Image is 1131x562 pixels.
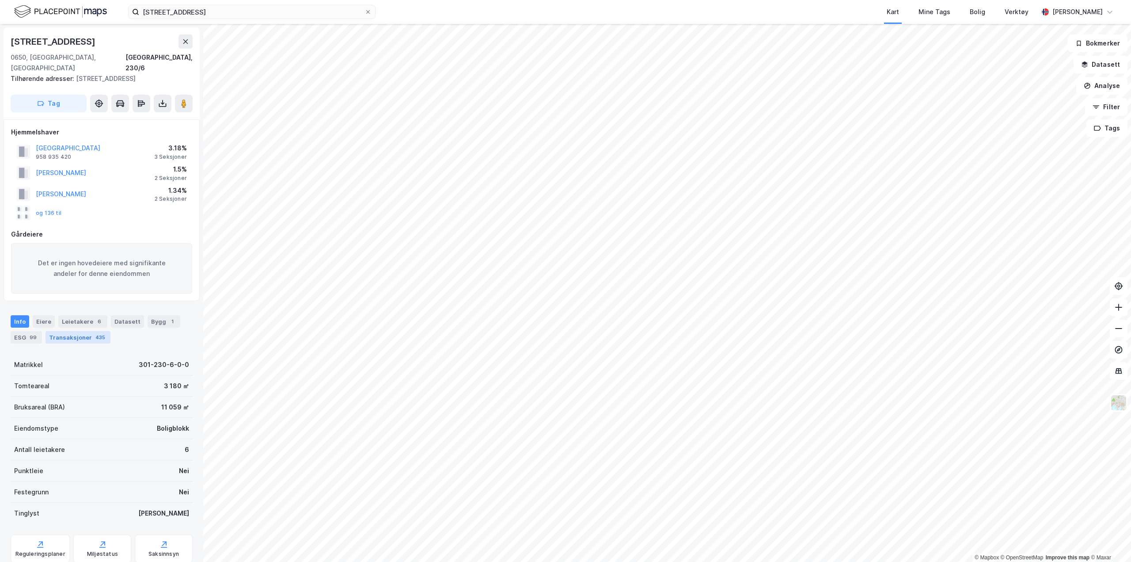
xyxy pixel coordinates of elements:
div: Nei [179,466,189,476]
div: [STREET_ADDRESS] [11,73,186,84]
button: Tags [1086,119,1127,137]
a: Mapbox [975,554,999,561]
div: [PERSON_NAME] [1052,7,1103,17]
a: OpenStreetMap [1001,554,1044,561]
div: 6 [95,317,104,326]
div: Matrikkel [14,359,43,370]
div: 99 [28,333,38,342]
div: Bruksareal (BRA) [14,402,65,413]
div: Miljøstatus [87,551,118,558]
div: 1.34% [155,185,187,196]
img: Z [1110,394,1127,411]
button: Analyse [1076,77,1127,95]
div: 3 180 ㎡ [164,381,189,391]
div: Tinglyst [14,508,39,519]
img: logo.f888ab2527a4732fd821a326f86c7f29.svg [14,4,107,19]
div: Reguleringsplaner [15,551,65,558]
div: [STREET_ADDRESS] [11,34,97,49]
div: Eiere [33,315,55,328]
div: 6 [185,444,189,455]
div: Info [11,315,29,328]
div: 1 [168,317,177,326]
div: 3 Seksjoner [154,153,187,161]
div: Det er ingen hovedeiere med signifikante andeler for denne eiendommen [11,243,192,294]
div: ESG [11,331,42,344]
div: [GEOGRAPHIC_DATA], 230/6 [125,52,193,73]
div: Transaksjoner [46,331,110,344]
div: 435 [94,333,107,342]
button: Tag [11,95,87,112]
div: Hjemmelshaver [11,127,192,138]
div: Festegrunn [14,487,49,497]
div: 11 059 ㎡ [161,402,189,413]
div: 1.5% [155,164,187,175]
input: Søk på adresse, matrikkel, gårdeiere, leietakere eller personer [139,5,364,19]
div: Leietakere [58,315,107,328]
iframe: Chat Widget [1087,520,1131,562]
div: Punktleie [14,466,43,476]
div: Gårdeiere [11,229,192,240]
div: 0650, [GEOGRAPHIC_DATA], [GEOGRAPHIC_DATA] [11,52,125,73]
div: Tomteareal [14,381,49,391]
span: Tilhørende adresser: [11,75,76,82]
div: Boligblokk [157,423,189,434]
div: Bolig [970,7,985,17]
div: Verktøy [1005,7,1029,17]
div: Mine Tags [918,7,950,17]
div: Nei [179,487,189,497]
a: Improve this map [1046,554,1089,561]
div: Kart [887,7,899,17]
button: Bokmerker [1068,34,1127,52]
button: Datasett [1074,56,1127,73]
div: Datasett [111,315,144,328]
button: Filter [1085,98,1127,116]
div: 2 Seksjoner [155,175,187,182]
div: 301-230-6-0-0 [139,359,189,370]
div: Saksinnsyn [148,551,179,558]
div: Bygg [148,315,180,328]
div: 958 935 420 [36,153,71,161]
div: 3.18% [154,143,187,153]
div: 2 Seksjoner [155,195,187,203]
div: Eiendomstype [14,423,58,434]
div: Antall leietakere [14,444,65,455]
div: Kontrollprogram for chat [1087,520,1131,562]
div: [PERSON_NAME] [138,508,189,519]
